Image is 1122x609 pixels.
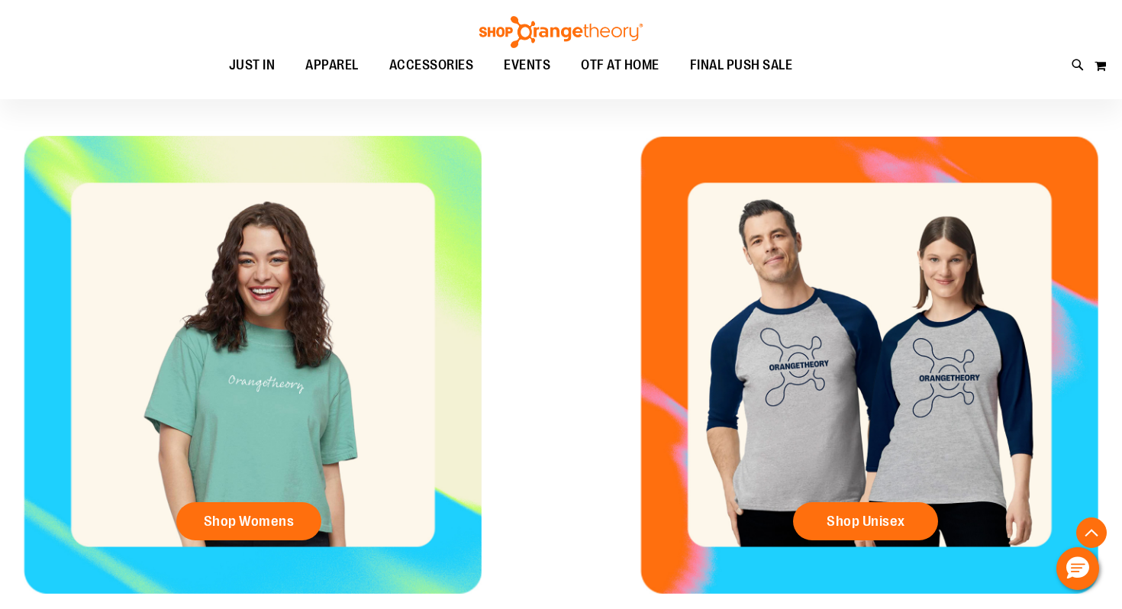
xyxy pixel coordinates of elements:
span: Shop Unisex [827,513,905,530]
span: EVENTS [504,48,550,82]
a: JUST IN [214,48,291,83]
a: APPAREL [290,48,374,83]
a: FINAL PUSH SALE [675,48,808,83]
a: EVENTS [488,48,566,83]
span: JUST IN [229,48,276,82]
a: ACCESSORIES [374,48,489,83]
button: Back To Top [1076,517,1107,548]
a: Shop Womens [176,502,321,540]
span: APPAREL [305,48,359,82]
a: OTF AT HOME [566,48,675,83]
span: ACCESSORIES [389,48,474,82]
span: OTF AT HOME [581,48,659,82]
span: FINAL PUSH SALE [690,48,793,82]
a: Shop Unisex [793,502,938,540]
img: Shop Orangetheory [477,16,645,48]
span: Shop Womens [204,513,295,530]
button: Hello, have a question? Let’s chat. [1056,547,1099,590]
